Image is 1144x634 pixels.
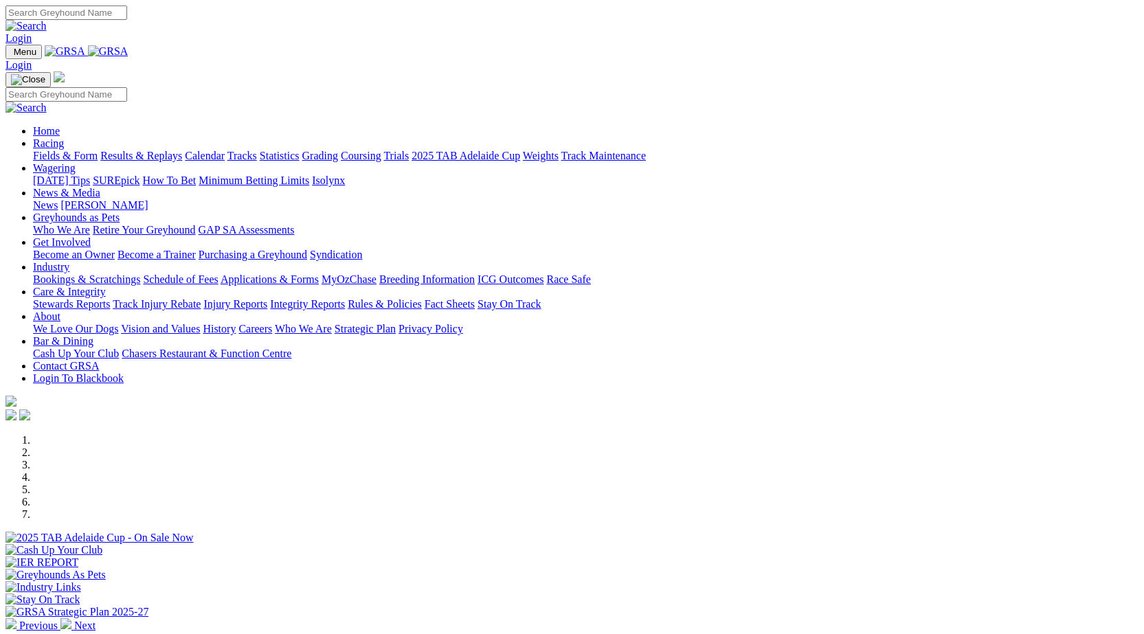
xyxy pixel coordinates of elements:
[383,150,409,161] a: Trials
[5,409,16,420] img: facebook.svg
[5,72,51,87] button: Toggle navigation
[5,532,194,544] img: 2025 TAB Adelaide Cup - On Sale Now
[33,286,106,297] a: Care & Integrity
[5,20,47,32] img: Search
[60,618,71,629] img: chevron-right-pager-white.svg
[5,620,60,631] a: Previous
[478,298,541,310] a: Stay On Track
[33,224,90,236] a: Who We Are
[199,224,295,236] a: GAP SA Assessments
[322,273,377,285] a: MyOzChase
[227,150,257,161] a: Tracks
[33,236,91,248] a: Get Involved
[33,199,58,211] a: News
[60,620,96,631] a: Next
[5,59,32,71] a: Login
[33,360,99,372] a: Contact GRSA
[14,47,36,57] span: Menu
[5,544,102,556] img: Cash Up Your Club
[33,212,120,223] a: Greyhounds as Pets
[45,45,85,58] img: GRSA
[122,348,291,359] a: Chasers Restaurant & Function Centre
[238,323,272,335] a: Careers
[399,323,463,335] a: Privacy Policy
[74,620,96,631] span: Next
[425,298,475,310] a: Fact Sheets
[33,348,1139,360] div: Bar & Dining
[143,174,197,186] a: How To Bet
[5,606,148,618] img: GRSA Strategic Plan 2025-27
[5,102,47,114] img: Search
[33,298,1139,310] div: Care & Integrity
[33,335,93,347] a: Bar & Dining
[221,273,319,285] a: Applications & Forms
[5,593,80,606] img: Stay On Track
[478,273,543,285] a: ICG Outcomes
[33,249,1139,261] div: Get Involved
[33,150,98,161] a: Fields & Form
[275,323,332,335] a: Who We Are
[33,162,76,174] a: Wagering
[19,620,58,631] span: Previous
[143,273,218,285] a: Schedule of Fees
[5,618,16,629] img: chevron-left-pager-white.svg
[33,249,115,260] a: Become an Owner
[348,298,422,310] a: Rules & Policies
[33,310,60,322] a: About
[117,249,196,260] a: Become a Trainer
[33,323,118,335] a: We Love Our Dogs
[341,150,381,161] a: Coursing
[561,150,646,161] a: Track Maintenance
[310,249,362,260] a: Syndication
[121,323,200,335] a: Vision and Values
[60,199,148,211] a: [PERSON_NAME]
[113,298,201,310] a: Track Injury Rebate
[33,273,1139,286] div: Industry
[412,150,520,161] a: 2025 TAB Adelaide Cup
[33,174,1139,187] div: Wagering
[312,174,345,186] a: Isolynx
[19,409,30,420] img: twitter.svg
[33,298,110,310] a: Stewards Reports
[11,74,45,85] img: Close
[88,45,128,58] img: GRSA
[270,298,345,310] a: Integrity Reports
[203,298,267,310] a: Injury Reports
[33,348,119,359] a: Cash Up Your Club
[33,199,1139,212] div: News & Media
[93,174,139,186] a: SUREpick
[100,150,182,161] a: Results & Replays
[523,150,559,161] a: Weights
[199,174,309,186] a: Minimum Betting Limits
[93,224,196,236] a: Retire Your Greyhound
[5,45,42,59] button: Toggle navigation
[335,323,396,335] a: Strategic Plan
[5,87,127,102] input: Search
[33,174,90,186] a: [DATE] Tips
[33,273,140,285] a: Bookings & Scratchings
[33,150,1139,162] div: Racing
[33,224,1139,236] div: Greyhounds as Pets
[54,71,65,82] img: logo-grsa-white.png
[260,150,300,161] a: Statistics
[5,396,16,407] img: logo-grsa-white.png
[33,187,100,199] a: News & Media
[33,372,124,384] a: Login To Blackbook
[5,556,78,569] img: IER REPORT
[33,137,64,149] a: Racing
[33,125,60,137] a: Home
[546,273,590,285] a: Race Safe
[5,32,32,44] a: Login
[379,273,475,285] a: Breeding Information
[5,569,106,581] img: Greyhounds As Pets
[5,5,127,20] input: Search
[302,150,338,161] a: Grading
[185,150,225,161] a: Calendar
[199,249,307,260] a: Purchasing a Greyhound
[33,323,1139,335] div: About
[5,581,81,593] img: Industry Links
[203,323,236,335] a: History
[33,261,69,273] a: Industry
